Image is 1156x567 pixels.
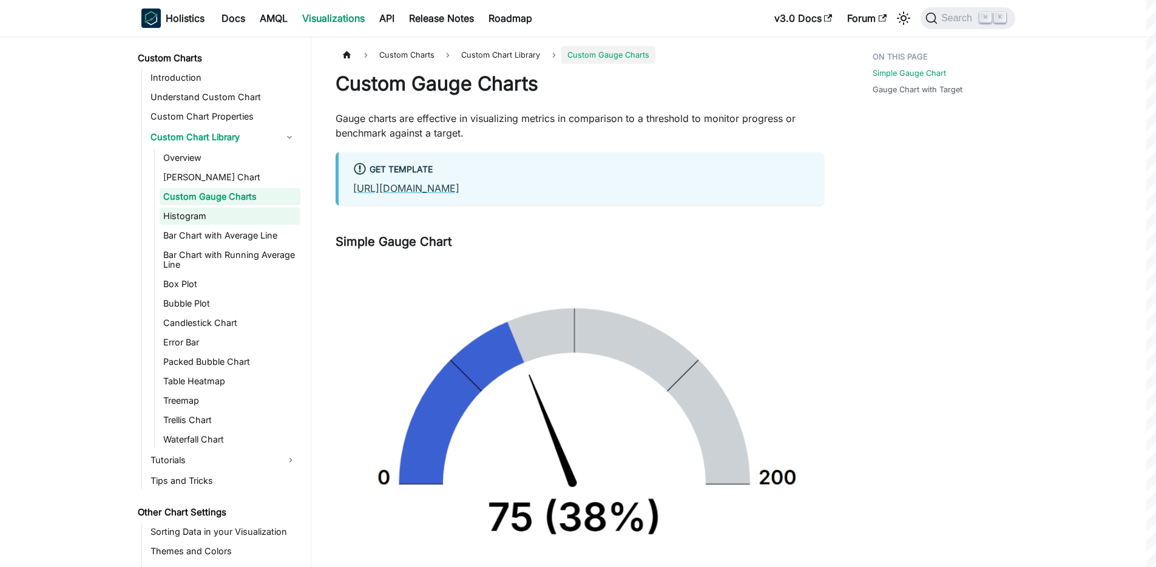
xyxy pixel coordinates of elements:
[372,8,402,28] a: API
[141,8,204,28] a: HolisticsHolistics
[160,392,300,409] a: Treemap
[160,412,300,429] a: Trellis Chart
[160,169,300,186] a: [PERSON_NAME] Chart
[979,12,992,23] kbd: ⌘
[994,12,1006,23] kbd: K
[166,11,204,25] b: Holistics
[134,504,300,521] a: Other Chart Settings
[336,234,824,250] h3: Simple Gauge Chart
[353,182,459,194] a: [URL][DOMAIN_NAME]
[129,36,311,567] nav: Docs sidebar
[481,8,539,28] a: Roadmap
[147,543,300,560] a: Themes and Colors
[252,8,295,28] a: AMQL
[147,89,300,106] a: Understand Custom Chart
[938,13,979,24] span: Search
[561,46,655,64] span: Custom Gauge Charts
[461,50,540,59] span: Custom Chart Library
[141,8,161,28] img: Holistics
[214,8,252,28] a: Docs
[160,431,300,448] a: Waterfall Chart
[147,472,300,489] a: Tips and Tricks
[336,46,824,64] nav: Breadcrumbs
[134,50,300,67] a: Custom Charts
[840,8,894,28] a: Forum
[279,127,300,147] button: Collapse sidebar category 'Custom Chart Library'
[336,111,824,140] p: Gauge charts are effective in visualizing metrics in comparison to a threshold to monitor progres...
[873,84,962,95] a: Gauge Chart with Target
[160,353,300,370] a: Packed Bubble Chart
[921,7,1015,29] button: Search (Command+K)
[160,149,300,166] a: Overview
[160,334,300,351] a: Error Bar
[336,72,824,96] h1: Custom Gauge Charts
[160,188,300,205] a: Custom Gauge Charts
[295,8,372,28] a: Visualizations
[373,46,441,64] span: Custom Charts
[147,69,300,86] a: Introduction
[402,8,481,28] a: Release Notes
[160,373,300,390] a: Table Heatmap
[147,523,300,540] a: Sorting Data in your Visualization
[894,8,913,28] button: Switch between dark and light mode (currently light mode)
[873,67,946,79] a: Simple Gauge Chart
[160,314,300,331] a: Candlestick Chart
[160,295,300,312] a: Bubble Plot
[336,46,359,64] a: Home page
[160,276,300,293] a: Box Plot
[147,450,300,470] a: Tutorials
[147,127,279,147] a: Custom Chart Library
[160,227,300,244] a: Bar Chart with Average Line
[767,8,840,28] a: v3.0 Docs
[455,46,546,64] a: Custom Chart Library
[353,162,810,178] div: Get Template
[147,108,300,125] a: Custom Chart Properties
[160,246,300,273] a: Bar Chart with Running Average Line
[160,208,300,225] a: Histogram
